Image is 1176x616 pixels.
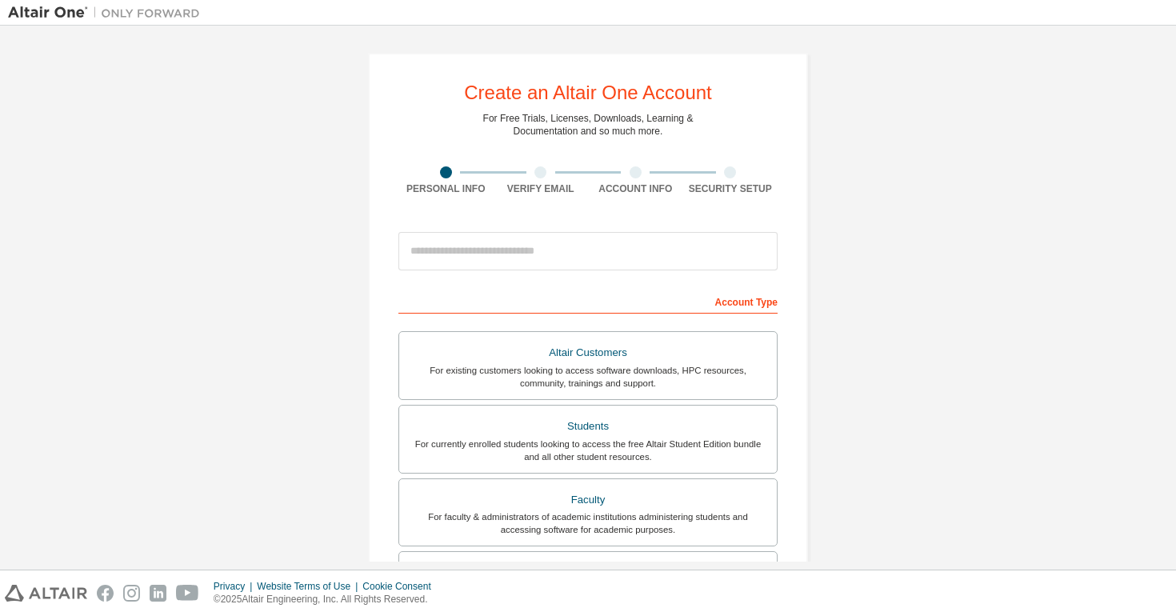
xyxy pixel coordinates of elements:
img: Altair One [8,5,208,21]
div: Students [409,415,767,438]
img: facebook.svg [97,585,114,602]
div: Website Terms of Use [257,580,362,593]
div: For faculty & administrators of academic institutions administering students and accessing softwa... [409,510,767,536]
div: Personal Info [398,182,494,195]
div: Altair Customers [409,342,767,364]
div: Create an Altair One Account [464,83,712,102]
img: youtube.svg [176,585,199,602]
div: Faculty [409,489,767,511]
img: altair_logo.svg [5,585,87,602]
div: Account Type [398,288,778,314]
img: linkedin.svg [150,585,166,602]
div: Cookie Consent [362,580,440,593]
div: Privacy [214,580,257,593]
div: For Free Trials, Licenses, Downloads, Learning & Documentation and so much more. [483,112,694,138]
div: For currently enrolled students looking to access the free Altair Student Edition bundle and all ... [409,438,767,463]
div: Verify Email [494,182,589,195]
img: instagram.svg [123,585,140,602]
div: Account Info [588,182,683,195]
p: © 2025 Altair Engineering, Inc. All Rights Reserved. [214,593,441,606]
div: Security Setup [683,182,778,195]
div: For existing customers looking to access software downloads, HPC resources, community, trainings ... [409,364,767,390]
